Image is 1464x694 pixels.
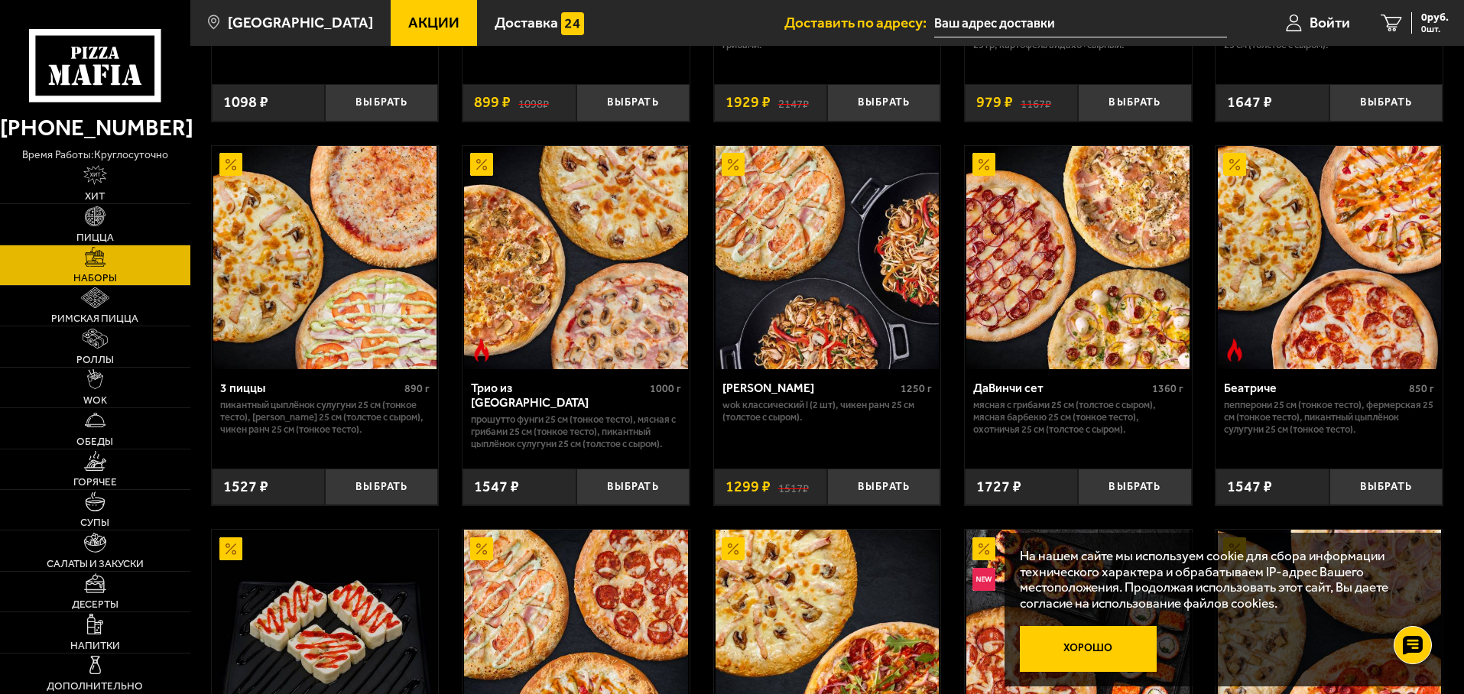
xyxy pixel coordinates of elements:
div: ДаВинчи сет [973,381,1148,395]
a: АкционныйОстрое блюдоТрио из Рио [463,146,690,369]
input: Ваш адрес доставки [934,9,1227,37]
span: Хит [85,191,105,202]
span: Десерты [72,599,118,610]
button: Выбрать [325,469,438,506]
button: Выбрать [827,84,940,122]
a: АкционныйОстрое блюдоБеатриче [1216,146,1443,369]
span: Доставка [495,15,558,30]
img: Беатриче [1218,146,1441,369]
span: 1250 г [901,382,932,395]
span: Римская пицца [51,313,138,324]
span: Салаты и закуски [47,559,144,569]
img: Акционный [972,153,995,176]
img: Акционный [470,153,493,176]
span: 0 шт. [1421,24,1449,34]
img: Акционный [470,537,493,560]
span: 1727 ₽ [976,479,1021,495]
button: Хорошо [1020,626,1157,672]
span: 899 ₽ [474,95,511,110]
p: Мясная с грибами 25 см (толстое с сыром), Мясная Барбекю 25 см (тонкое тесто), Охотничья 25 см (т... [973,399,1183,436]
img: Острое блюдо [1223,339,1246,362]
img: ДаВинчи сет [966,146,1190,369]
button: Выбрать [1329,469,1443,506]
span: Наборы [73,273,117,284]
button: Выбрать [1078,469,1191,506]
span: 1360 г [1152,382,1183,395]
span: Дополнительно [47,681,143,692]
div: Трио из [GEOGRAPHIC_DATA] [471,381,646,410]
span: Акции [408,15,459,30]
span: 1527 ₽ [223,479,268,495]
p: На нашем сайте мы используем cookie для сбора информации технического характера и обрабатываем IP... [1020,548,1420,611]
button: Выбрать [325,84,438,122]
img: Акционный [722,537,745,560]
a: АкционныйВилла Капри [714,146,941,369]
span: Горячее [73,477,117,488]
span: WOK [83,395,107,406]
button: Выбрать [1078,84,1191,122]
img: 3 пиццы [213,146,437,369]
a: АкционныйДаВинчи сет [965,146,1192,369]
p: Wok классический L (2 шт), Чикен Ранч 25 см (толстое с сыром). [722,399,933,423]
a: Акционный3 пиццы [212,146,439,369]
span: Войти [1310,15,1350,30]
span: Пицца [76,232,114,243]
span: Обеды [76,436,113,447]
span: 1647 ₽ [1227,95,1272,110]
span: 979 ₽ [976,95,1013,110]
span: 1299 ₽ [726,479,771,495]
span: [GEOGRAPHIC_DATA] [228,15,373,30]
img: Акционный [219,153,242,176]
p: Пикантный цыплёнок сулугуни 25 см (тонкое тесто), [PERSON_NAME] 25 см (толстое с сыром), Чикен Ра... [220,399,430,436]
div: [PERSON_NAME] [722,381,898,395]
span: 1547 ₽ [474,479,519,495]
span: Супы [80,517,109,528]
span: 1000 г [650,382,681,395]
img: 15daf4d41897b9f0e9f617042186c801.svg [561,12,584,35]
span: 890 г [404,382,430,395]
p: Прошутто Фунги 25 см (тонкое тесто), Мясная с грибами 25 см (тонкое тесто), Пикантный цыплёнок су... [471,413,681,450]
button: Выбрать [576,469,690,506]
s: 1517 ₽ [778,479,809,495]
img: Трио из Рио [464,146,687,369]
div: Беатриче [1224,381,1405,395]
span: 0 руб. [1421,12,1449,23]
img: Акционный [219,537,242,560]
button: Выбрать [827,469,940,506]
p: Пепперони 25 см (тонкое тесто), Фермерская 25 см (тонкое тесто), Пикантный цыплёнок сулугуни 25 с... [1224,399,1434,436]
s: 1098 ₽ [518,95,549,110]
img: Акционный [1223,153,1246,176]
img: Акционный [972,537,995,560]
s: 2147 ₽ [778,95,809,110]
button: Выбрать [1329,84,1443,122]
span: 850 г [1409,382,1434,395]
div: 3 пиццы [220,381,401,395]
span: 1098 ₽ [223,95,268,110]
span: Роллы [76,355,114,365]
s: 1167 ₽ [1021,95,1051,110]
img: Акционный [722,153,745,176]
img: Новинка [972,568,995,591]
img: Вилла Капри [716,146,939,369]
span: Доставить по адресу: [784,15,934,30]
span: 1929 ₽ [726,95,771,110]
span: 1547 ₽ [1227,479,1272,495]
img: Острое блюдо [470,339,493,362]
span: Напитки [70,640,120,651]
button: Выбрать [576,84,690,122]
